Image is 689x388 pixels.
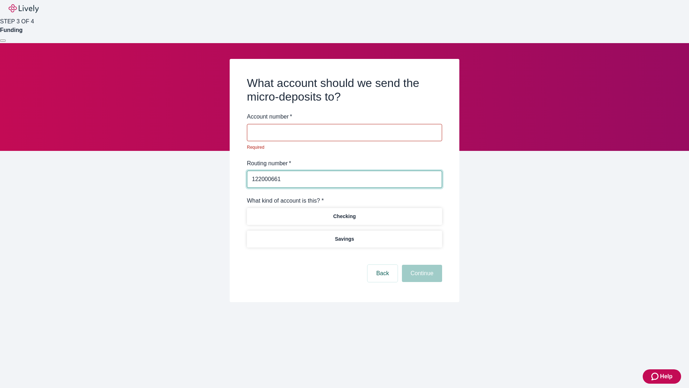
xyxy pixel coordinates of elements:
label: Routing number [247,159,291,168]
p: Checking [333,213,356,220]
button: Back [367,265,398,282]
img: Lively [9,4,39,13]
span: Help [660,372,672,381]
label: Account number [247,112,292,121]
button: Zendesk support iconHelp [643,369,681,384]
h2: What account should we send the micro-deposits to? [247,76,442,104]
button: Checking [247,208,442,225]
p: Savings [335,235,354,243]
p: Required [247,144,437,151]
svg: Zendesk support icon [651,372,660,381]
button: Savings [247,231,442,248]
label: What kind of account is this? * [247,197,324,205]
